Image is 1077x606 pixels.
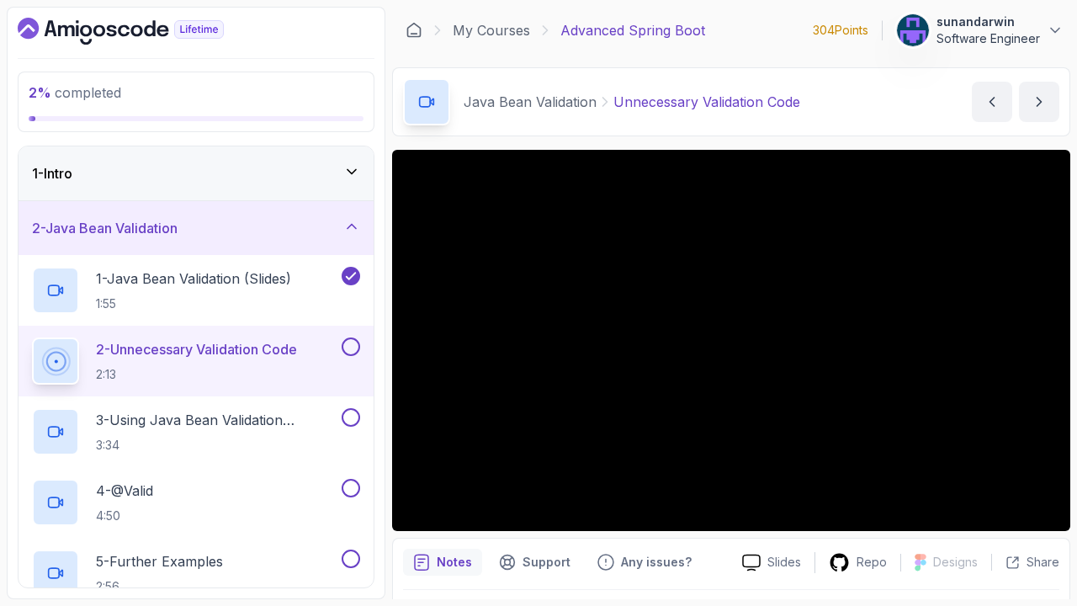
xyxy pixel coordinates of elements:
[96,339,297,359] p: 2 - Unnecessary Validation Code
[32,408,360,455] button: 3-Using Java Bean Validation Annotations3:34
[96,551,223,571] p: 5 - Further Examples
[32,267,360,314] button: 1-Java Bean Validation (Slides)1:55
[560,20,705,40] p: Advanced Spring Boot
[32,218,178,238] h3: 2 - Java Bean Validation
[32,163,72,183] h3: 1 - Intro
[936,30,1040,47] p: Software Engineer
[437,554,472,571] p: Notes
[464,92,597,112] p: Java Bean Validation
[96,481,153,501] p: 4 - @Valid
[896,13,1064,47] button: user profile imagesunandarwinSoftware Engineer
[813,22,868,39] p: 304 Points
[18,18,263,45] a: Dashboard
[29,84,121,101] span: completed
[815,552,900,573] a: Repo
[392,150,1070,531] iframe: 2 - Uncessary Validation Code
[19,146,374,200] button: 1-Intro
[406,22,422,39] a: Dashboard
[523,554,570,571] p: Support
[1027,554,1059,571] p: Share
[96,578,223,595] p: 2:56
[32,479,360,526] button: 4-@Valid4:50
[403,549,482,576] button: notes button
[32,550,360,597] button: 5-Further Examples2:56
[453,20,530,40] a: My Courses
[96,295,291,312] p: 1:55
[936,13,1040,30] p: sunandarwin
[933,554,978,571] p: Designs
[489,549,581,576] button: Support button
[19,201,374,255] button: 2-Java Bean Validation
[29,84,51,101] span: 2 %
[972,82,1012,122] button: previous content
[96,410,338,430] p: 3 - Using Java Bean Validation Annotations
[857,554,887,571] p: Repo
[96,268,291,289] p: 1 - Java Bean Validation (Slides)
[897,14,929,46] img: user profile image
[767,554,801,571] p: Slides
[96,437,338,454] p: 3:34
[621,554,692,571] p: Any issues?
[991,554,1059,571] button: Share
[96,508,153,524] p: 4:50
[729,554,814,571] a: Slides
[1019,82,1059,122] button: next content
[96,366,297,383] p: 2:13
[587,549,702,576] button: Feedback button
[32,338,360,385] button: 2-Unnecessary Validation Code2:13
[613,92,800,112] p: Unnecessary Validation Code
